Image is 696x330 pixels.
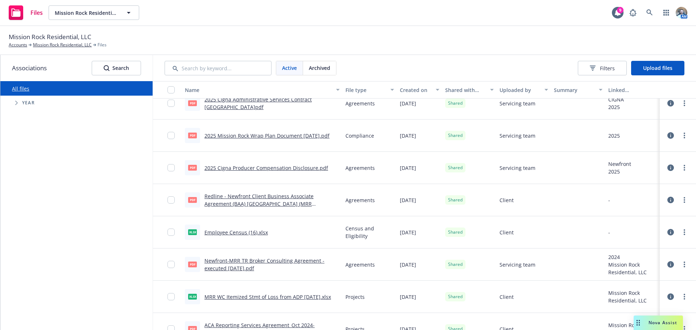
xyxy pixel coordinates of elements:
span: Shared [448,229,463,235]
div: 2025 [608,132,620,139]
button: SearchSearch [92,61,141,75]
span: Projects [345,293,365,301]
button: Filters [578,61,627,75]
span: Servicing team [500,261,535,268]
div: Tree Example [0,96,153,110]
div: Newfront [608,160,631,168]
a: Accounts [9,42,27,48]
span: Agreements [345,196,375,204]
span: Mission Rock Residential, LLC [55,9,117,17]
span: Servicing team [500,100,535,107]
div: 2024 [608,253,657,261]
a: 2025 Cigna Producer Compensation Disclosure.pdf [204,164,328,171]
a: MRR WC Itemized Stmt of Loss from ADP [DATE].xlsx [204,293,331,300]
span: Servicing team [500,132,535,139]
span: Filters [590,64,615,72]
span: Shared [448,164,463,171]
button: File type [343,81,397,99]
input: Toggle Row Selected [167,229,175,236]
span: pdf [188,100,197,106]
a: more [680,131,689,140]
span: [DATE] [400,196,416,204]
a: more [680,163,689,172]
span: Filters [600,64,615,72]
span: Client [500,196,514,204]
div: Uploaded by [500,86,540,94]
a: Report a Bug [626,5,640,20]
div: - [608,196,610,204]
span: Files [98,42,107,48]
div: Name [185,86,332,94]
span: pdf [188,133,197,138]
a: Files [6,3,46,23]
a: Mission Rock Residential, LLC [33,42,92,48]
span: Agreements [345,261,375,268]
div: File type [345,86,386,94]
span: Archived [309,64,330,72]
span: Compliance [345,132,374,139]
input: Toggle Row Selected [167,261,175,268]
button: Mission Rock Residential, LLC [49,5,139,20]
span: Shared [448,132,463,139]
span: Agreements [345,164,375,172]
button: Created on [397,81,442,99]
span: Upload files [643,64,672,71]
div: Shared with client [445,86,486,94]
span: Nova Assist [649,319,677,326]
svg: Search [104,65,109,71]
a: more [680,228,689,237]
input: Toggle Row Selected [167,132,175,139]
a: Employee Census (16).xlsx [204,229,268,236]
a: more [680,196,689,204]
span: pdf [188,197,197,202]
div: Linked associations [608,86,657,94]
div: 2025 [608,168,631,175]
input: Toggle Row Selected [167,100,175,107]
a: more [680,99,689,108]
span: [DATE] [400,100,416,107]
span: Agreements [345,100,375,107]
span: Shared [448,261,463,268]
span: [DATE] [400,132,416,139]
span: Active [282,64,297,72]
div: Search [104,61,129,75]
button: Nova Assist [634,316,683,330]
a: Newfront-MRR TR Broker Consulting Agreement - executed [DATE].pdf [204,257,324,272]
a: Search [642,5,657,20]
span: Mission Rock Residential, LLC [9,32,91,42]
input: Select all [167,86,175,93]
input: Search by keyword... [165,61,272,75]
a: more [680,292,689,301]
button: Upload files [631,61,684,75]
input: Toggle Row Selected [167,196,175,204]
div: Mission Rock Residential, LLC [608,261,657,276]
span: Census and Eligibility [345,225,394,240]
div: 2025 [608,103,624,111]
div: Mission Rock Residential, LLC [608,289,657,304]
span: [DATE] [400,164,416,172]
span: Shared [448,197,463,203]
span: Shared [448,293,463,300]
img: photo [676,7,687,18]
span: pdf [188,165,197,170]
span: Client [500,293,514,301]
span: [DATE] [400,261,416,268]
div: Drag to move [634,316,643,330]
span: xlsx [188,294,197,299]
span: [DATE] [400,229,416,236]
button: Name [182,81,343,99]
span: pdf [188,262,197,267]
input: Toggle Row Selected [167,164,175,171]
span: Servicing team [500,164,535,172]
div: CIGNA [608,96,624,103]
a: Redline - Newfront Client Business Associate Agreement (BAA) [GEOGRAPHIC_DATA] (MRR [DATE]).docx.pdf [204,193,314,215]
a: 2025 Mission Rock Wrap Plan Document [DATE].pdf [204,132,330,139]
a: more [680,260,689,269]
span: Files [30,10,43,16]
span: Year [22,101,35,105]
span: [DATE] [400,293,416,301]
span: Shared [448,100,463,106]
button: Summary [551,81,605,99]
div: Created on [400,86,431,94]
span: xlsx [188,229,197,235]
